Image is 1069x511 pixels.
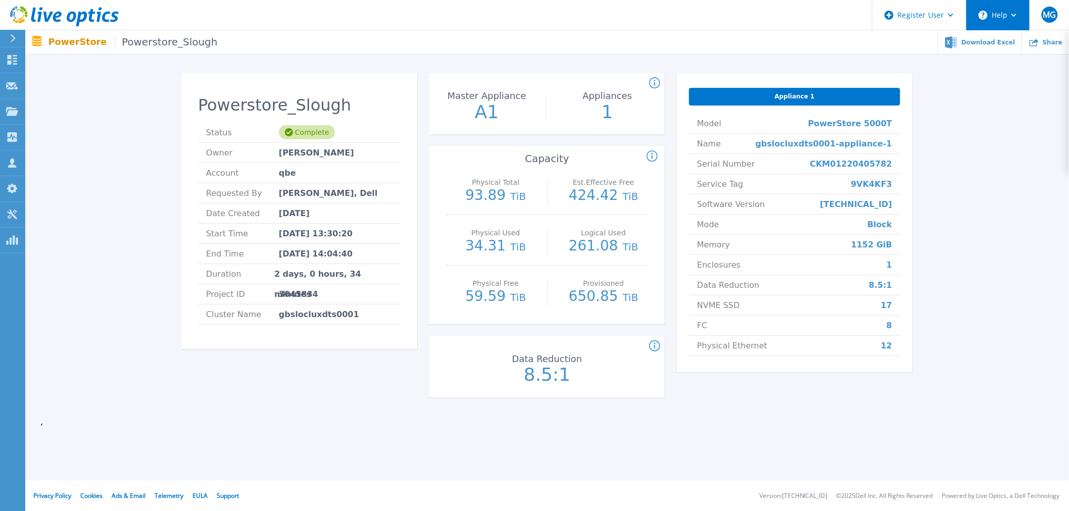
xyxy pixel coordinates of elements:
[851,235,892,254] span: 1152 GiB
[112,491,145,500] a: Ads & Email
[561,179,646,186] p: Est.Effective Free
[851,174,892,194] span: 9VK4KF3
[217,491,239,500] a: Support
[206,183,279,203] span: Requested By
[887,255,892,275] span: 1
[553,91,661,100] p: Appliances
[279,284,318,304] span: 3045834
[491,366,604,384] p: 8.5:1
[451,188,541,203] p: 93.89
[887,316,892,335] span: 8
[942,493,1060,499] li: Powered by Live Optics, a Dell Technology
[206,264,274,284] span: Duration
[697,255,741,275] span: Enclosures
[697,174,743,194] span: Service Tag
[867,215,892,234] span: Block
[192,491,208,500] a: EULA
[558,289,649,304] p: 650.85
[206,143,279,163] span: Owner
[1043,11,1056,19] span: MG
[198,96,401,115] h2: Powerstore_Slough
[561,280,646,287] p: Provisioned
[25,41,1069,442] div: ,
[279,224,353,243] span: [DATE] 13:30:20
[453,229,539,236] p: Physical Used
[810,154,892,174] span: CKM01220405782
[206,203,279,223] span: Date Created
[279,304,359,324] span: gbslocluxdts0001
[433,91,541,100] p: Master Appliance
[279,143,354,163] span: [PERSON_NAME]
[697,316,707,335] span: FC
[774,92,814,100] span: Appliance 1
[279,203,310,223] span: [DATE]
[279,183,378,203] span: [PERSON_NAME], Dell
[80,491,103,500] a: Cookies
[961,39,1015,45] span: Download Excel
[697,114,721,133] span: Model
[697,154,755,174] span: Serial Number
[551,103,664,121] p: 1
[206,123,279,142] span: Status
[697,134,721,154] span: Name
[808,114,892,133] span: PowerStore 5000T
[453,179,539,186] p: Physical Total
[33,491,71,500] a: Privacy Policy
[206,224,279,243] span: Start Time
[759,493,828,499] li: Version: [TECHNICAL_ID]
[697,295,740,315] span: NVME SSD
[510,190,526,202] span: TiB
[115,36,217,48] span: Powerstore_Slough
[155,491,183,500] a: Telemetry
[1043,39,1062,45] span: Share
[558,239,649,254] p: 261.08
[206,163,279,183] span: Account
[881,336,892,355] span: 12
[623,291,639,303] span: TiB
[510,291,526,303] span: TiB
[279,125,335,139] div: Complete
[837,493,933,499] li: © 2025 Dell Inc. All Rights Reserved
[451,289,541,304] p: 59.59
[510,241,526,253] span: TiB
[756,134,892,154] span: gbslocluxdts0001-appliance-1
[881,295,892,315] span: 17
[561,229,646,236] p: Logical Used
[453,280,539,287] p: Physical Free
[623,190,639,202] span: TiB
[697,215,719,234] span: Mode
[206,244,279,264] span: End Time
[430,103,544,121] p: A1
[623,241,639,253] span: TiB
[697,336,767,355] span: Physical Ethernet
[697,275,759,295] span: Data Reduction
[48,36,218,48] p: PowerStore
[279,244,353,264] span: [DATE] 14:04:40
[274,264,393,284] span: 2 days, 0 hours, 34 minutes
[820,194,893,214] span: [TECHNICAL_ID]
[206,284,279,304] span: Project ID
[697,194,765,214] span: Software Version
[493,354,601,364] p: Data Reduction
[279,163,296,183] span: qbe
[869,275,892,295] span: 8.5:1
[558,188,649,203] p: 424.42
[206,304,279,324] span: Cluster Name
[451,239,541,254] p: 34.31
[697,235,730,254] span: Memory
